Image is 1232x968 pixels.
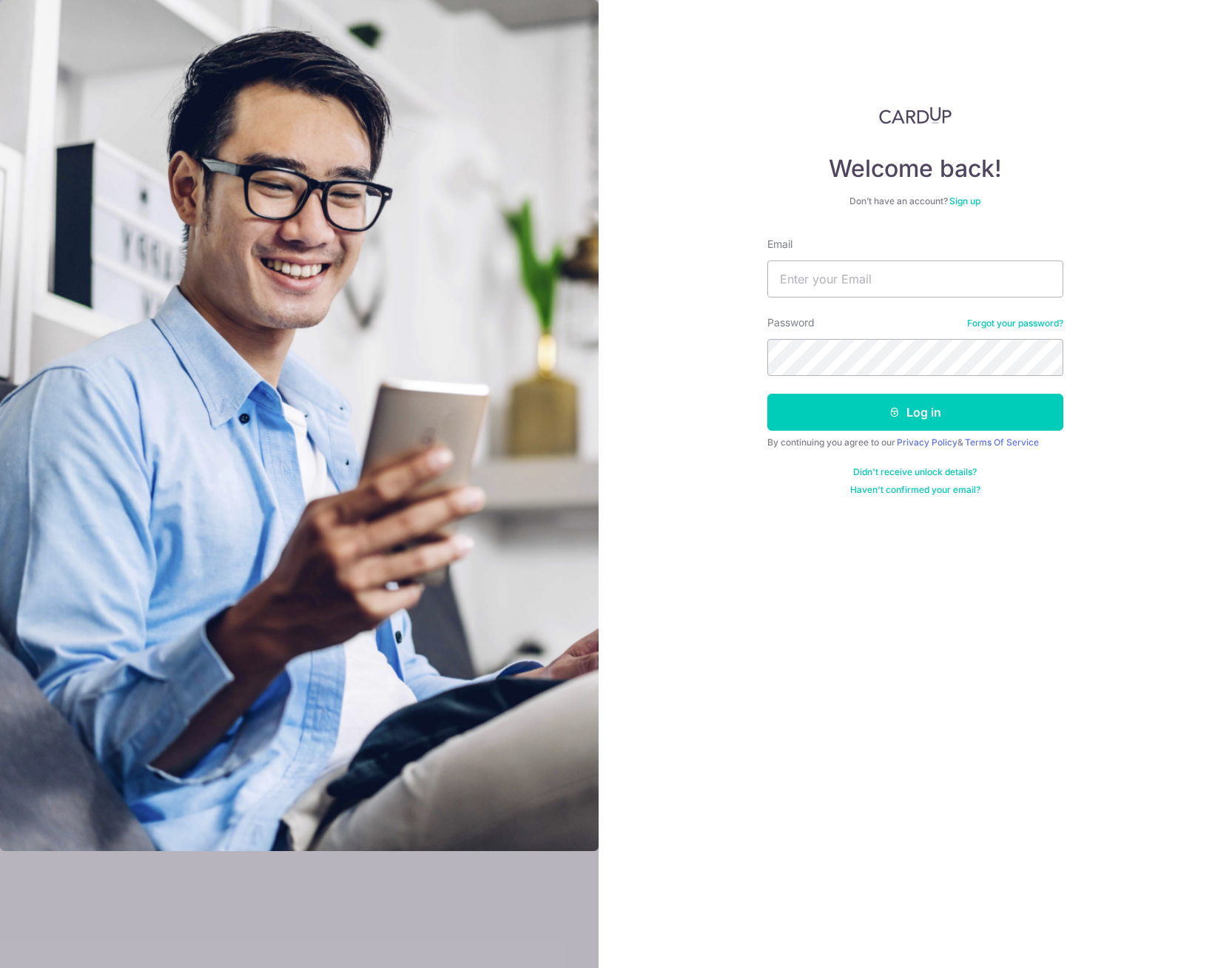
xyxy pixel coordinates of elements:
label: Password [767,315,815,330]
a: Terms Of Service [965,437,1039,448]
a: Forgot your password? [967,317,1063,329]
h4: Welcome back! [767,154,1063,184]
img: CardUp Logo [879,107,952,124]
div: Don’t have an account? [767,195,1063,207]
keeper-lock: Open Keeper Popup [1034,270,1051,288]
input: Enter your Email [767,261,1063,298]
button: Log in [767,394,1063,431]
a: Privacy Policy [897,437,957,448]
a: Haven't confirmed your email? [850,484,980,496]
a: Sign up [949,195,980,206]
div: By continuing you agree to our & [767,437,1063,448]
a: Didn't receive unlock details? [853,466,977,478]
label: Email [767,237,792,252]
